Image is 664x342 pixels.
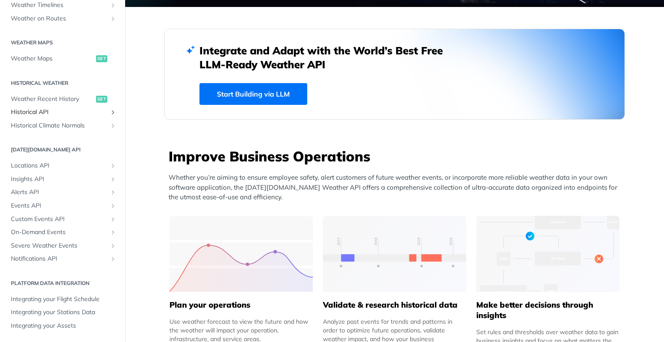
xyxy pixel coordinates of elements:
span: Severe Weather Events [11,241,107,250]
button: Show subpages for Insights API [110,176,116,183]
span: Custom Events API [11,215,107,224]
p: Whether you’re aiming to ensure employee safety, alert customers of future weather events, or inc... [169,173,625,202]
a: Start Building via LLM [199,83,307,105]
h2: Weather Maps [7,39,119,47]
img: a22d113-group-496-32x.svg [476,216,620,292]
button: Show subpages for Locations API [110,162,116,169]
button: Show subpages for Severe Weather Events [110,242,116,249]
span: Weather Maps [11,54,94,63]
span: Notifications API [11,255,107,263]
a: Weather Recent Historyget [7,93,119,106]
h5: Make better decisions through insights [476,300,620,321]
a: Locations APIShow subpages for Locations API [7,159,119,172]
span: Weather Timelines [11,1,107,10]
a: Events APIShow subpages for Events API [7,199,119,212]
span: get [96,55,107,62]
a: Alerts APIShow subpages for Alerts API [7,186,119,199]
a: Custom Events APIShow subpages for Custom Events API [7,213,119,226]
a: Integrating your Stations Data [7,306,119,319]
h5: Plan your operations [169,300,313,310]
a: Weather Mapsget [7,52,119,65]
span: Integrating your Assets [11,322,116,330]
a: Notifications APIShow subpages for Notifications API [7,252,119,265]
button: Show subpages for Historical Climate Normals [110,122,116,129]
button: Show subpages for Custom Events API [110,216,116,223]
span: Insights API [11,175,107,184]
button: Show subpages for Weather Timelines [110,2,116,9]
button: Show subpages for On-Demand Events [110,229,116,236]
span: Locations API [11,161,107,170]
a: Integrating your Flight Schedule [7,293,119,306]
span: Weather on Routes [11,14,107,23]
img: 13d7ca0-group-496-2.svg [323,216,466,292]
a: Historical APIShow subpages for Historical API [7,106,119,119]
h2: Historical Weather [7,79,119,87]
a: Severe Weather EventsShow subpages for Severe Weather Events [7,239,119,252]
h5: Validate & research historical data [323,300,466,310]
span: On-Demand Events [11,228,107,237]
img: 39565e8-group-4962x.svg [169,216,313,292]
h2: [DATE][DOMAIN_NAME] API [7,146,119,154]
a: Historical Climate NormalsShow subpages for Historical Climate Normals [7,119,119,132]
span: Weather Recent History [11,95,94,104]
button: Show subpages for Alerts API [110,189,116,196]
a: On-Demand EventsShow subpages for On-Demand Events [7,226,119,239]
button: Show subpages for Events API [110,202,116,209]
span: Integrating your Flight Schedule [11,295,116,304]
button: Show subpages for Notifications API [110,255,116,262]
h2: Integrate and Adapt with the World’s Best Free LLM-Ready Weather API [199,44,456,71]
button: Show subpages for Weather on Routes [110,15,116,22]
span: Alerts API [11,188,107,197]
h3: Improve Business Operations [169,147,625,166]
h2: Platform DATA integration [7,279,119,287]
a: Weather on RoutesShow subpages for Weather on Routes [7,12,119,25]
a: Insights APIShow subpages for Insights API [7,173,119,186]
span: get [96,96,107,103]
a: Integrating your Assets [7,319,119,332]
span: Historical API [11,108,107,117]
span: Historical Climate Normals [11,121,107,130]
button: Show subpages for Historical API [110,109,116,116]
span: Events API [11,201,107,210]
span: Integrating your Stations Data [11,308,116,317]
